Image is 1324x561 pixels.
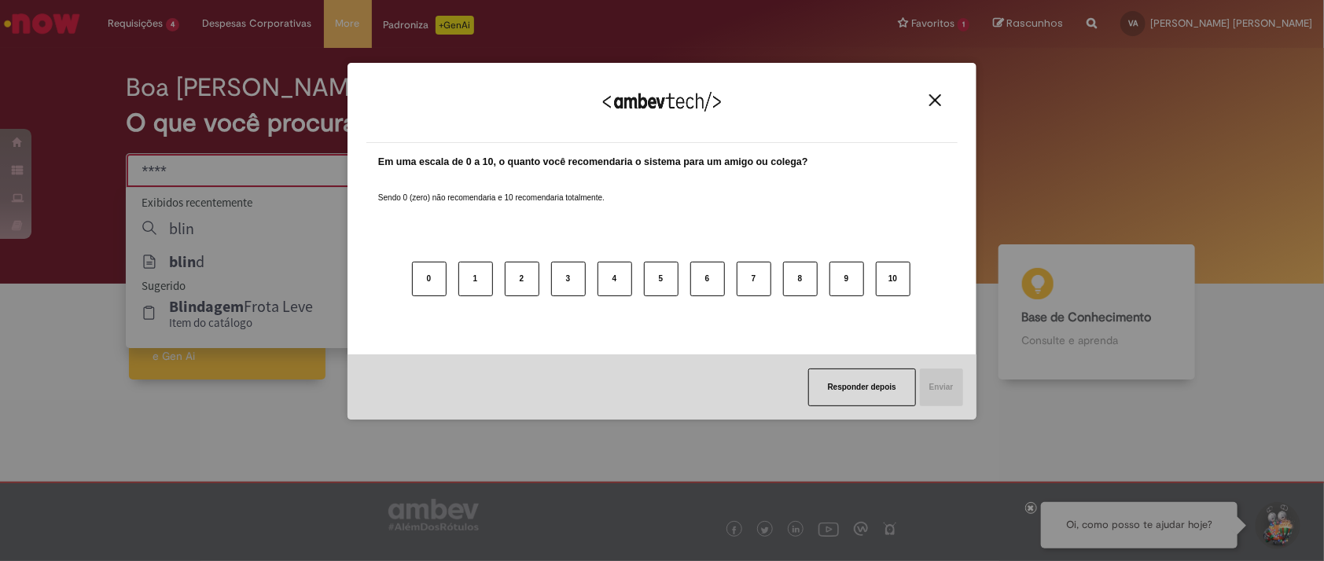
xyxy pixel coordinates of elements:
[808,368,916,406] button: Responder depois
[644,262,679,296] button: 5
[829,262,864,296] button: 9
[925,93,946,107] button: Close
[505,262,539,296] button: 2
[690,262,725,296] button: 6
[551,262,586,296] button: 3
[783,262,818,296] button: 8
[412,262,447,296] button: 0
[598,262,632,296] button: 4
[378,155,808,170] label: Em uma escala de 0 a 10, o quanto você recomendaria o sistema para um amigo ou colega?
[603,92,721,112] img: Logo Ambevtech
[378,174,605,203] label: Sendo 0 (zero) não recomendaria e 10 recomendaria totalmente.
[458,262,493,296] button: 1
[737,262,771,296] button: 7
[929,94,941,106] img: Close
[876,262,910,296] button: 10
